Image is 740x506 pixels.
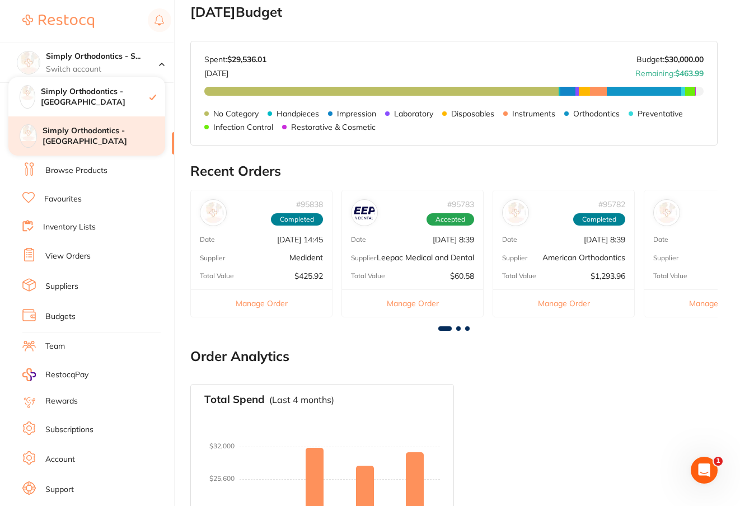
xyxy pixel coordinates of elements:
[573,109,620,118] p: Orthodontics
[505,202,526,223] img: American Orthodontics
[277,235,323,244] p: [DATE] 14:45
[204,64,266,78] p: [DATE]
[41,86,149,108] h4: Simply Orthodontics - [GEOGRAPHIC_DATA]
[200,236,215,243] p: Date
[502,236,517,243] p: Date
[294,271,323,280] p: $425.92
[664,54,704,64] strong: $30,000.00
[351,254,376,262] p: Supplier
[22,368,88,381] a: RestocqPay
[213,123,273,132] p: Infection Control
[450,271,474,280] p: $60.58
[269,395,334,405] p: (Last 4 months)
[46,51,159,62] h4: Simply Orthodontics - Sydenham
[291,123,376,132] p: Restorative & Cosmetic
[271,213,323,226] span: Completed
[591,271,625,280] p: $1,293.96
[17,51,40,74] img: Simply Orthodontics - Sydenham
[200,254,225,262] p: Supplier
[638,109,683,118] p: Preventative
[636,55,704,64] p: Budget:
[296,200,323,209] p: # 95838
[190,349,718,364] h2: Order Analytics
[656,202,677,223] img: Solventum (KCI)
[337,109,376,118] p: Impression
[493,289,634,317] button: Manage Order
[512,109,555,118] p: Instruments
[22,368,36,381] img: RestocqPay
[45,396,78,407] a: Rewards
[394,109,433,118] p: Laboratory
[573,213,625,226] span: Completed
[635,64,704,78] p: Remaining:
[43,222,96,233] a: Inventory Lists
[433,235,474,244] p: [DATE] 8:39
[653,254,678,262] p: Supplier
[43,125,165,147] h4: Simply Orthodontics - [GEOGRAPHIC_DATA]
[502,254,527,262] p: Supplier
[584,235,625,244] p: [DATE] 8:39
[45,454,75,465] a: Account
[45,484,74,495] a: Support
[691,457,718,484] iframe: Intercom live chat
[451,109,494,118] p: Disposables
[342,289,483,317] button: Manage Order
[203,202,224,223] img: Medident
[45,341,65,352] a: Team
[45,311,76,322] a: Budgets
[277,109,319,118] p: Handpieces
[351,236,366,243] p: Date
[20,86,35,100] img: Simply Orthodontics - Sydenham
[213,109,259,118] p: No Category
[204,55,266,64] p: Spent:
[427,213,474,226] span: Accepted
[191,289,332,317] button: Manage Order
[653,236,668,243] p: Date
[45,251,91,262] a: View Orders
[190,4,718,20] h2: [DATE] Budget
[351,272,385,280] p: Total Value
[227,54,266,64] strong: $29,536.01
[714,457,723,466] span: 1
[675,68,704,78] strong: $463.99
[502,272,536,280] p: Total Value
[653,272,687,280] p: Total Value
[45,369,88,381] span: RestocqPay
[542,253,625,262] p: American Orthodontics
[190,163,718,179] h2: Recent Orders
[45,424,93,435] a: Subscriptions
[45,165,107,176] a: Browse Products
[22,15,94,28] img: Restocq Logo
[200,272,234,280] p: Total Value
[354,202,375,223] img: Leepac Medical and Dental
[45,281,78,292] a: Suppliers
[598,200,625,209] p: # 95782
[22,8,94,34] a: Restocq Logo
[447,200,474,209] p: # 95783
[377,253,474,262] p: Leepac Medical and Dental
[20,125,36,141] img: Simply Orthodontics - Sunbury
[204,393,265,406] h3: Total Spend
[44,194,82,205] a: Favourites
[289,253,323,262] p: Medident
[46,64,159,75] p: Switch account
